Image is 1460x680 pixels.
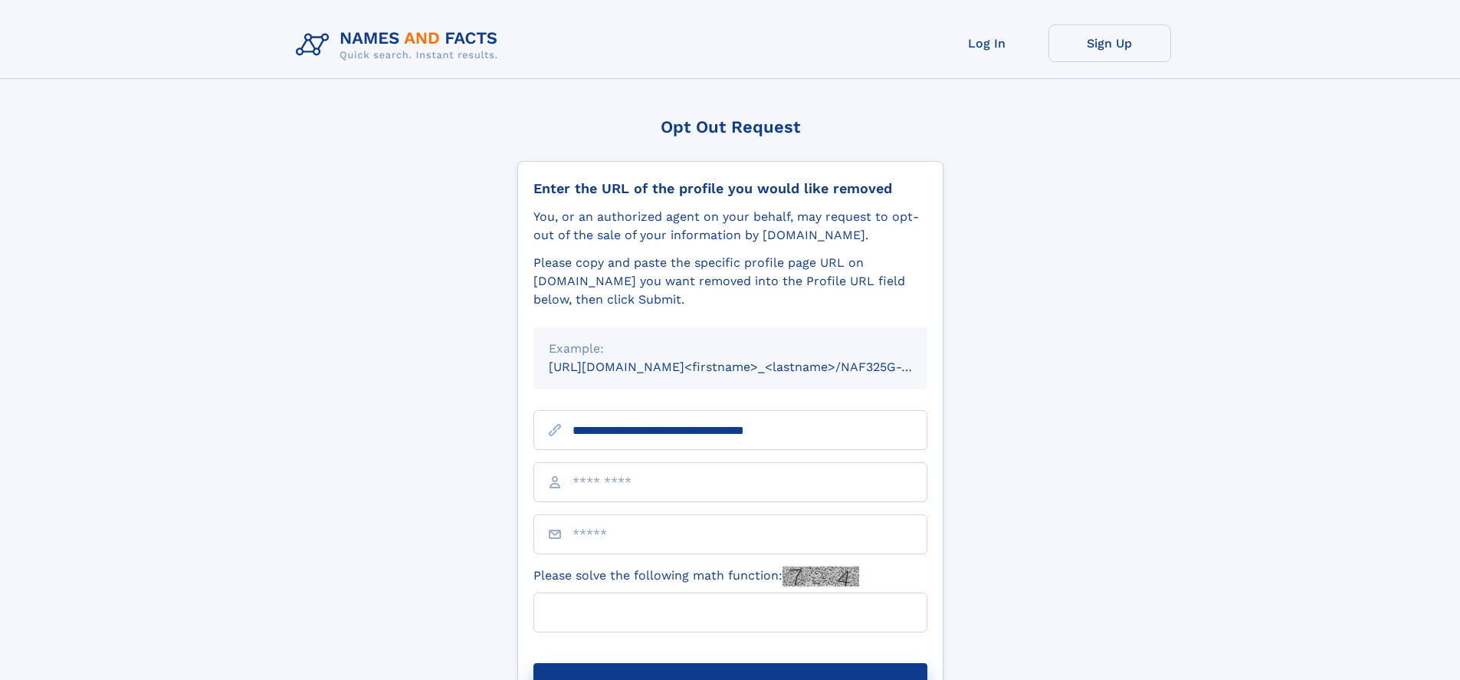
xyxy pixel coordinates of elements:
small: [URL][DOMAIN_NAME]<firstname>_<lastname>/NAF325G-xxxxxxxx [549,360,956,374]
div: You, or an authorized agent on your behalf, may request to opt-out of the sale of your informatio... [533,208,927,245]
div: Please copy and paste the specific profile page URL on [DOMAIN_NAME] you want removed into the Pr... [533,254,927,309]
div: Opt Out Request [517,117,943,136]
img: Logo Names and Facts [290,25,510,66]
a: Sign Up [1048,25,1171,62]
div: Example: [549,340,912,358]
label: Please solve the following math function: [533,567,859,586]
a: Log In [926,25,1048,62]
div: Enter the URL of the profile you would like removed [533,180,927,197]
